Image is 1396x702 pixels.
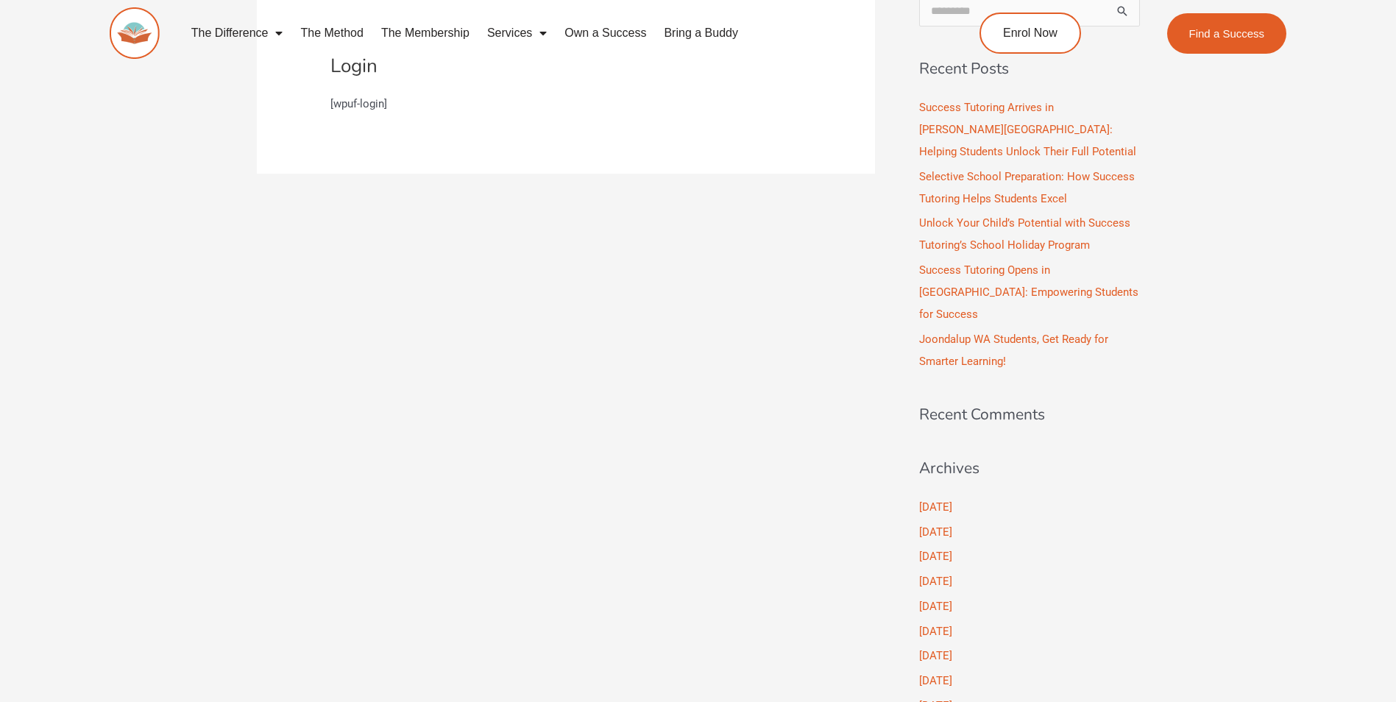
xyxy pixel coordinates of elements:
[919,575,952,588] a: [DATE]
[919,674,952,687] a: [DATE]
[919,403,1140,427] h2: Recent Comments
[478,16,556,50] a: Services
[919,600,952,613] a: [DATE]
[291,16,372,50] a: The Method
[556,16,655,50] a: Own a Success
[919,525,952,539] a: [DATE]
[919,625,952,638] a: [DATE]
[183,16,292,50] a: The Difference
[1003,27,1057,39] span: Enrol Now
[919,101,1136,158] a: Success Tutoring Arrives in [PERSON_NAME][GEOGRAPHIC_DATA]: Helping Students Unlock Their Full Po...
[919,333,1108,368] a: Joondalup WA Students, Get Ready for Smarter Learning!
[1167,13,1287,54] a: Find a Success
[919,216,1130,252] a: Unlock Your Child’s Potential with Success Tutoring’s School Holiday Program
[330,94,801,115] p: [wpuf-login]
[979,13,1081,54] a: Enrol Now
[919,649,952,662] a: [DATE]
[919,96,1140,372] nav: Recent Posts
[372,16,478,50] a: The Membership
[919,500,952,514] a: [DATE]
[183,16,913,50] nav: Menu
[919,550,952,563] a: [DATE]
[919,170,1135,205] a: Selective School Preparation: How Success Tutoring Helps Students Excel
[919,457,1140,481] h2: Archives
[919,263,1138,321] a: Success Tutoring Opens in [GEOGRAPHIC_DATA]: Empowering Students for Success
[655,16,747,50] a: Bring a Buddy
[1189,28,1265,39] span: Find a Success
